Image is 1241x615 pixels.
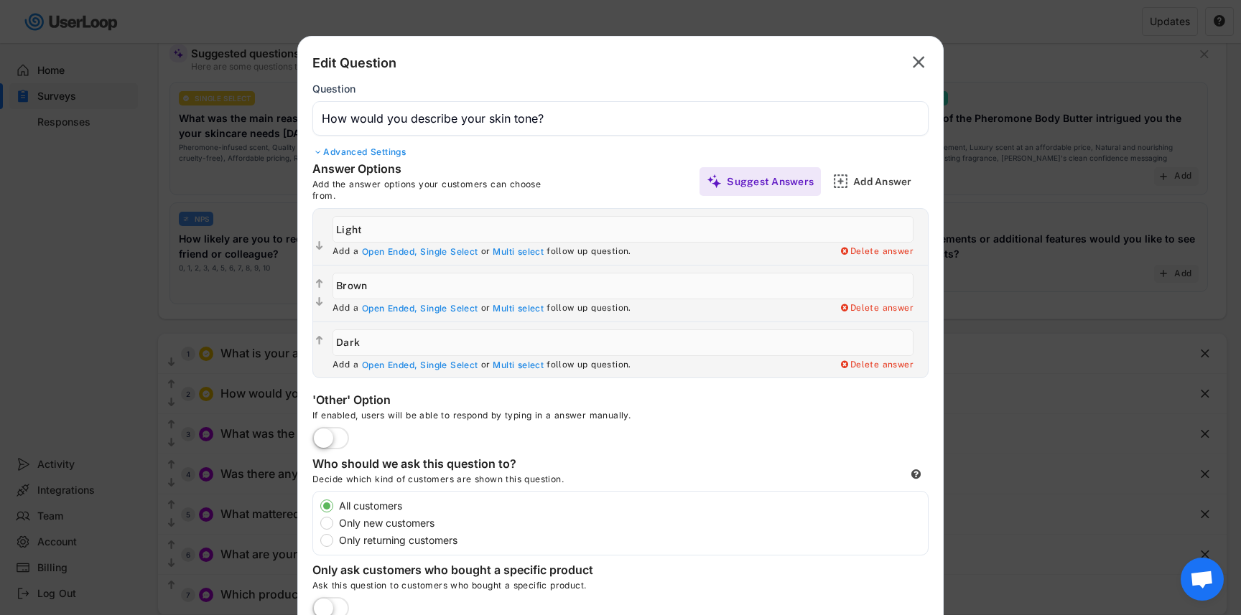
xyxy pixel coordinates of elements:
div: Multi select [493,303,544,314]
div: If enabled, users will be able to respond by typing in a answer manually. [312,410,743,427]
div: follow up question. [547,303,631,314]
div: or [481,303,491,314]
div: Delete answer [839,246,914,258]
button:  [313,334,325,348]
div: or [481,360,491,371]
label: Only new customers [335,518,928,528]
button:  [908,51,929,74]
button:  [313,295,325,309]
div: Delete answer [839,303,914,314]
div: Delete answer [839,360,914,371]
div: Single Select [420,246,478,258]
div: follow up question. [547,360,631,371]
div: or [481,246,491,258]
div: Suggest Answers [727,175,814,188]
div: Open Ended, [362,303,417,314]
div: Ask this question to customers who bought a specific product. [312,580,929,597]
div: Add a [333,303,358,314]
div: Multi select [493,360,544,371]
div: Single Select [420,360,478,371]
div: Open Ended, [362,246,417,258]
text:  [316,334,323,347]
label: Only returning customers [335,535,928,545]
div: Add Answer [853,175,925,188]
div: 'Other' Option [312,393,600,410]
button:  [313,239,325,253]
img: MagicMajor%20%28Purple%29.svg [707,174,722,189]
div: Open chat [1181,558,1224,601]
div: Question [312,83,355,95]
div: Edit Question [312,55,396,72]
div: Only ask customers who bought a specific product [312,563,600,580]
div: Multi select [493,246,544,258]
button:  [313,277,325,291]
div: Decide which kind of customers are shown this question. [312,474,671,491]
div: Add a [333,246,358,258]
input: Type your question here... [312,101,929,136]
div: Add a [333,360,358,371]
text:  [316,278,323,290]
img: AddMajor.svg [833,174,848,189]
text:  [316,296,323,308]
div: Who should we ask this question to? [312,456,600,474]
div: Advanced Settings [312,146,929,158]
input: Brown [333,273,914,299]
input: Light [333,216,914,243]
div: Answer Options [312,161,528,179]
div: Open Ended, [362,360,417,371]
input: Dark [333,329,914,356]
div: Add the answer options your customers can choose from. [312,179,564,201]
label: All customers [335,501,928,511]
text:  [913,52,925,72]
div: follow up question. [547,246,631,258]
div: Single Select [420,303,478,314]
text:  [316,240,323,252]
